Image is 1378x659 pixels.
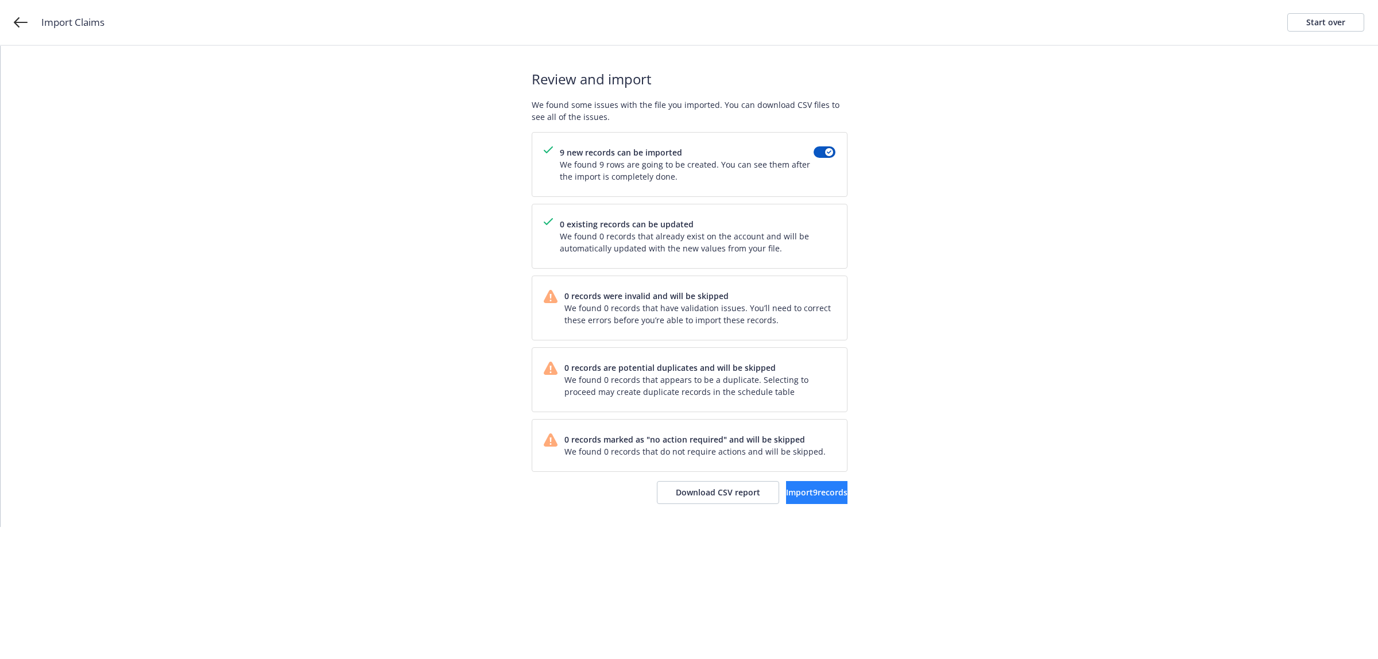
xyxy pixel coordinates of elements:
[560,230,835,254] span: We found 0 records that already exist on the account and will be automatically updated with the n...
[676,487,760,498] span: Download CSV report
[564,445,826,458] span: We found 0 records that do not require actions and will be skipped.
[564,302,835,326] span: We found 0 records that have validation issues. You’ll need to correct these errors before you’re...
[560,218,835,230] span: 0 existing records can be updated
[564,290,835,302] span: 0 records were invalid and will be skipped
[532,99,847,123] span: We found some issues with the file you imported. You can download CSV files to see all of the iss...
[564,362,835,374] span: 0 records are potential duplicates and will be skipped
[560,158,814,183] span: We found 9 rows are going to be created. You can see them after the import is completely done.
[657,481,779,504] button: Download CSV report
[41,15,104,30] span: Import Claims
[786,487,847,498] span: Import 9 records
[1306,14,1345,31] div: Start over
[564,374,835,398] span: We found 0 records that appears to be a duplicate. Selecting to proceed may create duplicate reco...
[532,69,847,90] span: Review and import
[786,481,847,504] button: Import9records
[1287,13,1364,32] a: Start over
[564,433,826,445] span: 0 records marked as "no action required" and will be skipped
[560,146,814,158] span: 9 new records can be imported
